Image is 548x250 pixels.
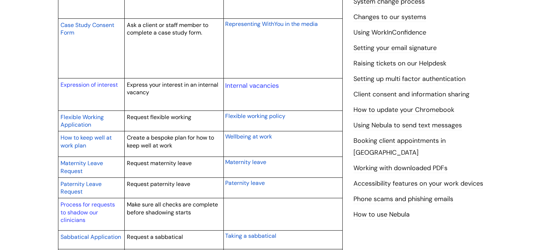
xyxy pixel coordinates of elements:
a: Flexible Working Application [61,113,104,129]
a: Phone scams and phishing emails [353,195,453,204]
span: Express your interest in an internal vacancy [127,81,218,96]
a: Setting up multi factor authentication [353,74,465,84]
a: Process for requests to shadow our clinicians [61,201,115,224]
span: Request flexible working [127,113,191,121]
a: Changes to our systems [353,13,426,22]
a: Internal vacancies [225,81,279,90]
a: Paternity leave [225,178,265,187]
a: Representing WithYou in the media [225,19,318,28]
span: Request paternity leave [127,180,190,188]
a: Using WorkInConfidence [353,28,426,37]
a: Flexible working policy [225,112,285,120]
span: Maternity leave [225,158,266,166]
a: Wellbeing at work [225,132,272,141]
a: Setting your email signature [353,44,437,53]
span: Create a bespoke plan for how to keep well at work [127,134,214,149]
span: Ask a client or staff member to complete a case study form. [127,21,208,37]
a: How to keep well at work plan [61,133,112,150]
a: Maternity leave [225,158,266,166]
a: Sabbatical Application [61,232,121,241]
a: How to use Nebula [353,210,410,219]
span: Paternity Leave Request [61,180,102,196]
span: Representing WithYou in the media [225,20,318,28]
span: Make sure all checks are complete before shadowing starts [127,201,218,216]
a: Accessibility features on your work devices [353,179,483,188]
a: Booking client appointments in [GEOGRAPHIC_DATA] [353,136,446,157]
a: Maternity Leave Request [61,159,103,175]
span: Flexible Working Application [61,113,104,129]
span: Request maternity leave [127,159,192,167]
a: Working with downloaded PDFs [353,164,447,173]
span: How to keep well at work plan [61,134,112,149]
a: Raising tickets on our Helpdesk [353,59,446,68]
span: Request a sabbatical [127,233,183,241]
a: Using Nebula to send text messages [353,121,462,130]
a: How to update your Chromebook [353,105,454,115]
a: Case Study Consent Form [61,21,114,37]
a: Expression of interest [61,81,118,88]
a: Client consent and information sharing [353,90,469,99]
span: Wellbeing at work [225,133,272,140]
a: Taking a sabbatical [225,231,276,240]
span: Maternity Leave Request [61,159,103,175]
a: Paternity Leave Request [61,179,102,196]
